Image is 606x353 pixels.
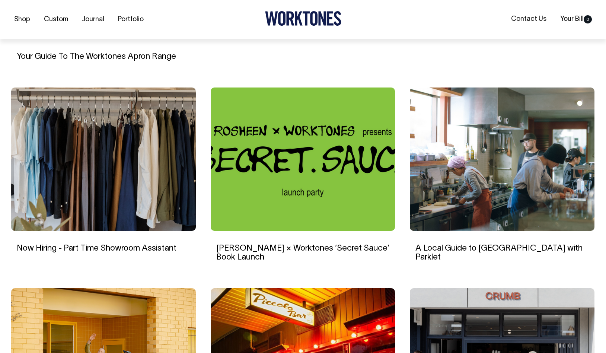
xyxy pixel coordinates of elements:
[216,245,389,261] a: [PERSON_NAME] × Worktones ‘Secret Sauce’ Book Launch
[584,15,592,23] span: 0
[17,245,176,252] a: Now Hiring - Part Time Showroom Assistant
[17,53,176,60] a: Your Guide To The Worktones Apron Range
[415,245,583,261] a: A Local Guide to [GEOGRAPHIC_DATA] with Parklet
[557,13,595,25] a: Your Bill0
[115,13,147,26] a: Portfolio
[211,88,395,231] img: Rosheen Kaul × Worktones ‘Secret Sauce’ Book Launch
[410,88,594,231] img: A Local Guide to Tokyo with Parklet
[41,13,71,26] a: Custom
[11,88,196,231] img: Now Hiring - Part Time Showroom Assistant
[11,13,33,26] a: Shop
[79,13,107,26] a: Journal
[508,13,549,25] a: Contact Us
